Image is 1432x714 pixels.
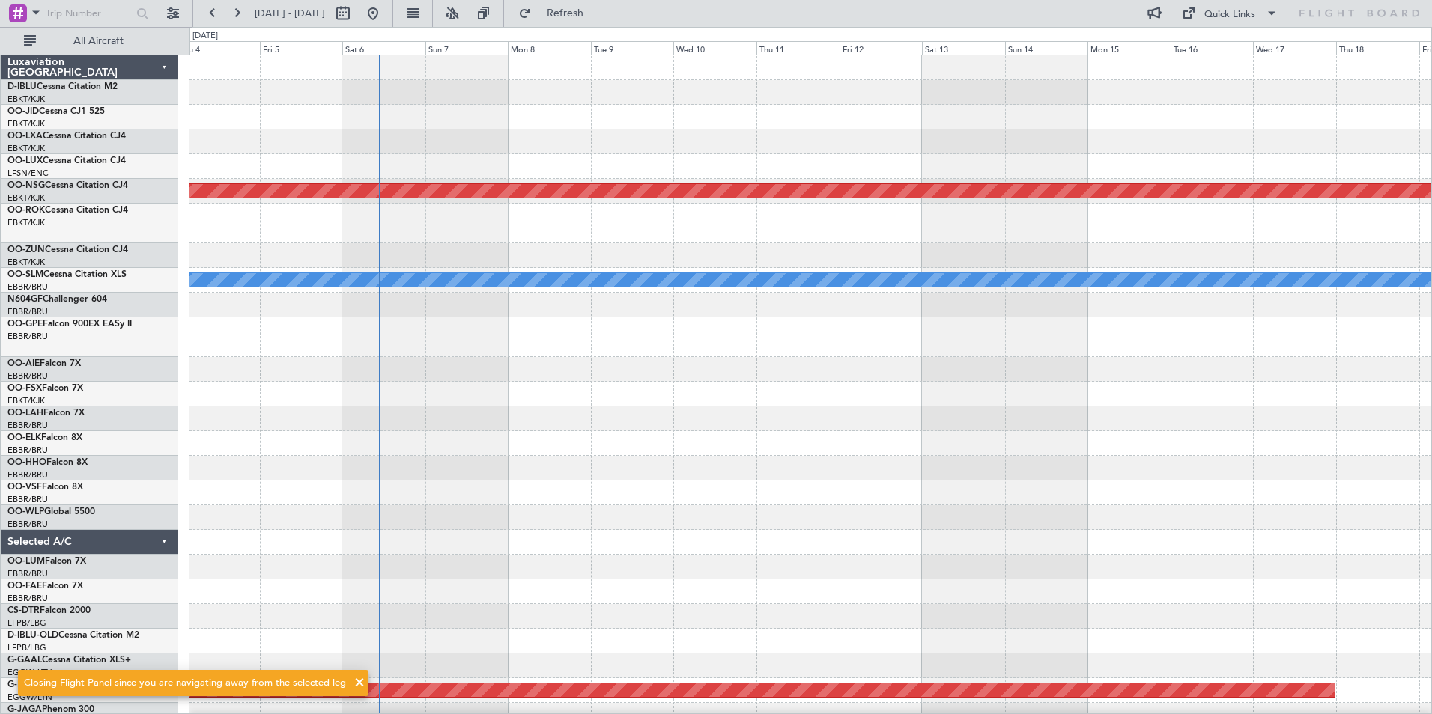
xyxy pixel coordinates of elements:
a: OO-HHOFalcon 8X [7,458,88,467]
span: OO-LAH [7,409,43,418]
a: D-IBLUCessna Citation M2 [7,82,118,91]
a: EBBR/BRU [7,568,48,579]
a: EBBR/BRU [7,281,48,293]
span: OO-FSX [7,384,42,393]
div: Closing Flight Panel since you are navigating away from the selected leg [24,676,346,691]
a: EBKT/KJK [7,217,45,228]
a: N604GFChallenger 604 [7,295,107,304]
span: All Aircraft [39,36,158,46]
span: OO-HHO [7,458,46,467]
span: OO-LXA [7,132,43,141]
button: All Aircraft [16,29,163,53]
div: Wed 10 [673,41,756,55]
a: OO-LUMFalcon 7X [7,557,86,566]
span: D-IBLU-OLD [7,631,58,640]
div: Thu 11 [756,41,840,55]
div: Thu 18 [1336,41,1419,55]
a: EBKT/KJK [7,192,45,204]
a: EBBR/BRU [7,519,48,530]
span: OO-SLM [7,270,43,279]
a: LFPB/LBG [7,642,46,653]
a: EBBR/BRU [7,420,48,431]
div: [DATE] [192,30,218,43]
a: OO-AIEFalcon 7X [7,359,81,368]
a: OO-SLMCessna Citation XLS [7,270,127,279]
a: D-IBLU-OLDCessna Citation M2 [7,631,139,640]
a: OO-ZUNCessna Citation CJ4 [7,245,128,254]
span: OO-WLP [7,507,44,516]
span: OO-ELK [7,433,41,442]
span: OO-GPE [7,320,43,329]
span: CS-DTR [7,606,40,615]
a: EBKT/KJK [7,143,45,154]
div: Mon 8 [508,41,591,55]
span: OO-FAE [7,582,42,591]
a: CS-DTRFalcon 2000 [7,606,91,615]
a: OO-ELKFalcon 8X [7,433,82,442]
div: Wed 17 [1253,41,1336,55]
span: OO-NSG [7,181,45,190]
a: OO-NSGCessna Citation CJ4 [7,181,128,190]
a: OO-LXACessna Citation CJ4 [7,132,126,141]
a: EBBR/BRU [7,370,48,382]
a: EBKT/KJK [7,395,45,406]
div: Sat 6 [342,41,425,55]
div: Tue 9 [591,41,674,55]
div: Fri 12 [840,41,923,55]
a: OO-LUXCessna Citation CJ4 [7,156,126,165]
a: EBKT/KJK [7,257,45,268]
span: [DATE] - [DATE] [255,7,325,20]
a: OO-GPEFalcon 900EX EASy II [7,320,132,329]
div: Mon 15 [1087,41,1171,55]
span: OO-LUM [7,557,45,566]
a: EBKT/KJK [7,94,45,105]
a: EBBR/BRU [7,445,48,456]
div: Thu 4 [177,41,260,55]
a: OO-JIDCessna CJ1 525 [7,107,105,116]
span: OO-LUX [7,156,43,165]
span: OO-ZUN [7,245,45,254]
a: EBBR/BRU [7,306,48,317]
a: OO-ROKCessna Citation CJ4 [7,206,128,215]
div: Sun 14 [1005,41,1088,55]
a: EBBR/BRU [7,494,48,505]
span: OO-JID [7,107,39,116]
a: OO-FSXFalcon 7X [7,384,83,393]
div: Sun 7 [425,41,509,55]
div: Sat 13 [922,41,1005,55]
span: OO-VSF [7,483,42,492]
input: Trip Number [46,2,132,25]
span: Refresh [534,8,597,19]
a: EBBR/BRU [7,331,48,342]
div: Quick Links [1204,7,1255,22]
a: LFSN/ENC [7,168,49,179]
a: LFPB/LBG [7,617,46,629]
a: OO-WLPGlobal 5500 [7,507,95,516]
div: Tue 16 [1171,41,1254,55]
a: OO-VSFFalcon 8X [7,483,83,492]
a: OO-FAEFalcon 7X [7,582,83,591]
span: D-IBLU [7,82,37,91]
span: N604GF [7,295,43,304]
span: OO-ROK [7,206,45,215]
a: EBKT/KJK [7,118,45,129]
a: EBBR/BRU [7,593,48,604]
div: Fri 5 [260,41,343,55]
span: OO-AIE [7,359,40,368]
button: Quick Links [1174,1,1285,25]
button: Refresh [512,1,601,25]
a: EBBR/BRU [7,469,48,480]
a: OO-LAHFalcon 7X [7,409,85,418]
